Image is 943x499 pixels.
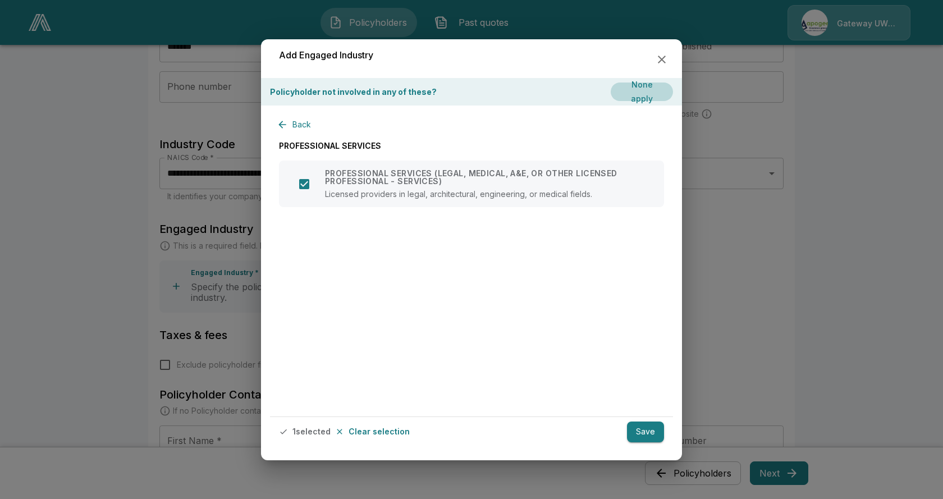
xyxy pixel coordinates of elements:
[292,428,331,436] p: 1 selected
[611,83,673,101] button: None apply
[279,115,315,135] button: Back
[627,422,664,442] button: Save
[279,140,664,152] p: PROFESSIONAL SERVICES
[349,428,410,436] p: Clear selection
[325,170,651,185] p: PROFESSIONAL SERVICES (LEGAL, MEDICAL, A&E, OR OTHER LICENSED PROFESSIONAL - SERVICES)
[325,190,651,198] p: Licensed providers in legal, architectural, engineering, or medical fields.
[279,48,373,63] h6: Add Engaged Industry
[270,86,437,98] p: Policyholder not involved in any of these?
